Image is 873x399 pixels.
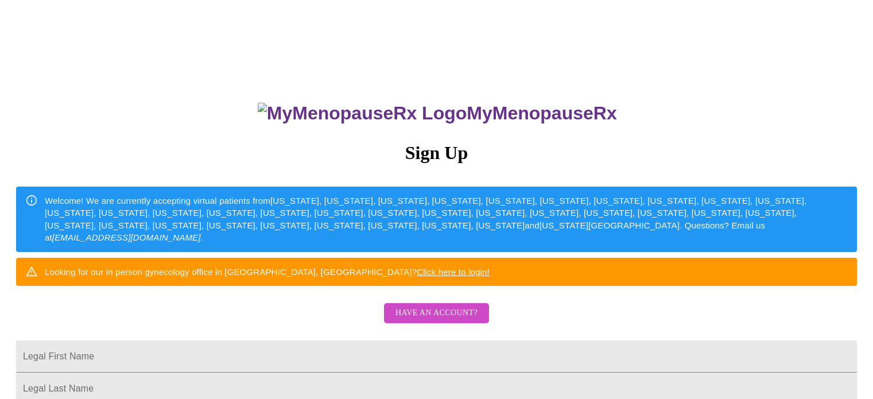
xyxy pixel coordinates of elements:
span: Have an account? [395,306,478,320]
img: MyMenopauseRx Logo [258,103,467,124]
h3: MyMenopauseRx [18,103,858,124]
em: [EMAIL_ADDRESS][DOMAIN_NAME] [52,233,201,242]
a: Have an account? [381,316,492,326]
button: Have an account? [384,303,489,323]
a: Click here to login! [417,267,490,277]
div: Looking for our in person gynecology office in [GEOGRAPHIC_DATA], [GEOGRAPHIC_DATA]? [45,261,490,282]
div: Welcome! We are currently accepting virtual patients from [US_STATE], [US_STATE], [US_STATE], [US... [45,190,848,249]
h3: Sign Up [16,142,857,164]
